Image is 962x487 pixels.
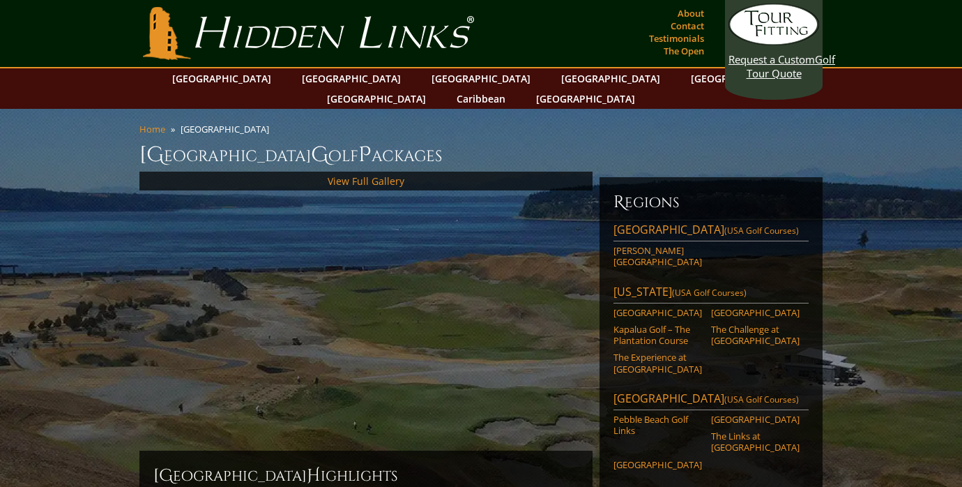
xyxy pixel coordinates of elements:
a: [GEOGRAPHIC_DATA] [613,459,702,470]
a: [GEOGRAPHIC_DATA] [295,68,408,89]
a: [GEOGRAPHIC_DATA] [320,89,433,109]
a: Pebble Beach Golf Links [613,414,702,437]
a: The Experience at [GEOGRAPHIC_DATA] [613,352,702,375]
li: [GEOGRAPHIC_DATA] [181,123,275,135]
a: [US_STATE](USA Golf Courses) [613,284,809,304]
a: The Challenge at [GEOGRAPHIC_DATA] [711,324,800,347]
a: Caribbean [450,89,512,109]
a: [GEOGRAPHIC_DATA] [711,307,800,318]
span: H [307,465,321,487]
a: Home [139,123,165,135]
a: [GEOGRAPHIC_DATA] [529,89,642,109]
a: About [674,3,708,23]
a: Contact [667,16,708,36]
h2: [GEOGRAPHIC_DATA] ighlights [153,465,579,487]
a: [GEOGRAPHIC_DATA] [613,307,702,318]
span: Request a Custom [728,52,815,66]
a: Kapalua Golf – The Plantation Course [613,324,702,347]
a: View Full Gallery [328,174,404,188]
a: The Open [660,41,708,61]
h1: [GEOGRAPHIC_DATA] olf ackages [139,141,823,169]
a: [GEOGRAPHIC_DATA] [684,68,797,89]
a: Request a CustomGolf Tour Quote [728,3,819,80]
a: The Links at [GEOGRAPHIC_DATA] [711,430,800,454]
span: G [311,141,328,169]
a: [GEOGRAPHIC_DATA] [165,68,278,89]
a: [GEOGRAPHIC_DATA] [425,68,537,89]
span: (USA Golf Courses) [672,287,747,299]
a: [GEOGRAPHIC_DATA] [711,414,800,425]
span: (USA Golf Courses) [724,394,799,405]
a: [PERSON_NAME][GEOGRAPHIC_DATA] [613,245,702,268]
h6: Regions [613,191,809,213]
span: P [358,141,372,169]
a: [GEOGRAPHIC_DATA](USA Golf Courses) [613,391,809,410]
a: [GEOGRAPHIC_DATA](USA Golf Courses) [613,222,809,241]
a: [GEOGRAPHIC_DATA] [554,68,667,89]
span: (USA Golf Courses) [724,225,799,237]
a: Testimonials [646,29,708,48]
